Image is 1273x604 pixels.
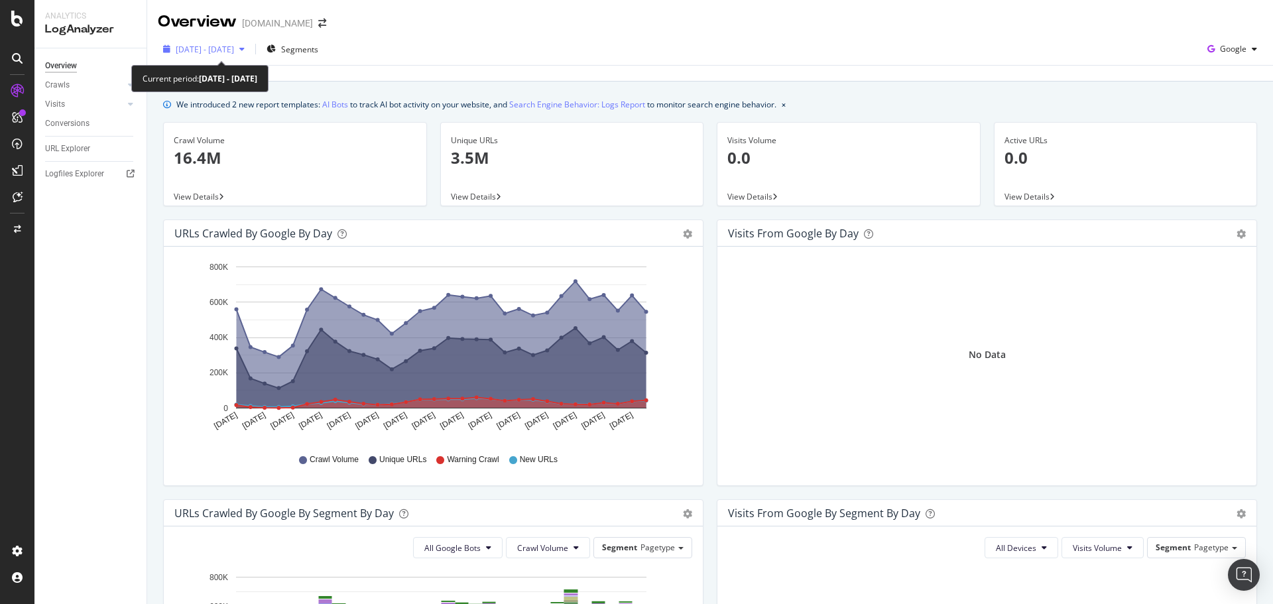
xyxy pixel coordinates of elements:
div: Crawls [45,78,70,92]
span: View Details [727,191,772,202]
button: Visits Volume [1061,537,1144,558]
a: Visits [45,97,124,111]
div: gear [683,509,692,518]
div: No Data [969,348,1006,361]
div: gear [1237,229,1246,239]
div: Overview [158,11,237,33]
div: We introduced 2 new report templates: to track AI bot activity on your website, and to monitor se... [176,97,776,111]
text: [DATE] [495,410,522,431]
text: [DATE] [269,410,296,431]
span: All Google Bots [424,542,481,554]
span: Crawl Volume [517,542,568,554]
button: All Devices [985,537,1058,558]
a: AI Bots [322,97,348,111]
text: [DATE] [608,410,635,431]
div: Open Intercom Messenger [1228,559,1260,591]
div: gear [683,229,692,239]
text: [DATE] [297,410,324,431]
div: [DOMAIN_NAME] [242,17,313,30]
span: Segments [281,44,318,55]
button: Segments [261,38,324,60]
div: Crawl Volume [174,135,416,147]
text: [DATE] [326,410,352,431]
a: Conversions [45,117,137,131]
span: Google [1220,43,1246,54]
a: Logfiles Explorer [45,167,137,181]
text: [DATE] [212,410,239,431]
text: 0 [223,404,228,413]
span: Pagetype [1194,542,1229,553]
span: Unique URLs [379,454,426,465]
text: 600K [210,298,228,307]
div: Overview [45,59,77,73]
div: LogAnalyzer [45,22,136,37]
div: Visits Volume [727,135,970,147]
text: [DATE] [467,410,493,431]
div: Visits [45,97,65,111]
span: View Details [174,191,219,202]
div: URLs Crawled by Google By Segment By Day [174,507,394,520]
a: Overview [45,59,137,73]
span: View Details [1004,191,1050,202]
text: 200K [210,369,228,378]
p: 3.5M [451,147,694,169]
button: Google [1202,38,1262,60]
div: URL Explorer [45,142,90,156]
span: Crawl Volume [310,454,359,465]
text: [DATE] [579,410,606,431]
text: [DATE] [523,410,550,431]
div: URLs Crawled by Google by day [174,227,332,240]
div: Conversions [45,117,90,131]
text: 400K [210,333,228,342]
text: [DATE] [241,410,267,431]
a: Crawls [45,78,124,92]
span: Segment [602,542,637,553]
span: Segment [1156,542,1191,553]
div: Logfiles Explorer [45,167,104,181]
text: [DATE] [438,410,465,431]
span: New URLs [520,454,558,465]
text: [DATE] [410,410,437,431]
button: close banner [778,95,789,114]
div: Visits from Google by day [728,227,859,240]
div: info banner [163,97,1257,111]
span: [DATE] - [DATE] [176,44,234,55]
a: URL Explorer [45,142,137,156]
button: Crawl Volume [506,537,590,558]
span: All Devices [996,542,1036,554]
span: Visits Volume [1073,542,1122,554]
p: 0.0 [1004,147,1247,169]
span: Pagetype [640,542,675,553]
text: [DATE] [353,410,380,431]
div: Visits from Google By Segment By Day [728,507,920,520]
div: Analytics [45,11,136,22]
span: Warning Crawl [447,454,499,465]
div: Unique URLs [451,135,694,147]
span: View Details [451,191,496,202]
div: Current period: [143,71,257,86]
div: arrow-right-arrow-left [318,19,326,28]
button: [DATE] - [DATE] [158,38,250,60]
text: [DATE] [382,410,408,431]
p: 16.4M [174,147,416,169]
text: 800K [210,263,228,272]
b: [DATE] - [DATE] [199,73,257,84]
button: All Google Bots [413,537,503,558]
text: 800K [210,573,228,582]
p: 0.0 [727,147,970,169]
div: Active URLs [1004,135,1247,147]
div: gear [1237,509,1246,518]
a: Search Engine Behavior: Logs Report [509,97,645,111]
text: [DATE] [552,410,578,431]
svg: A chart. [174,257,688,442]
